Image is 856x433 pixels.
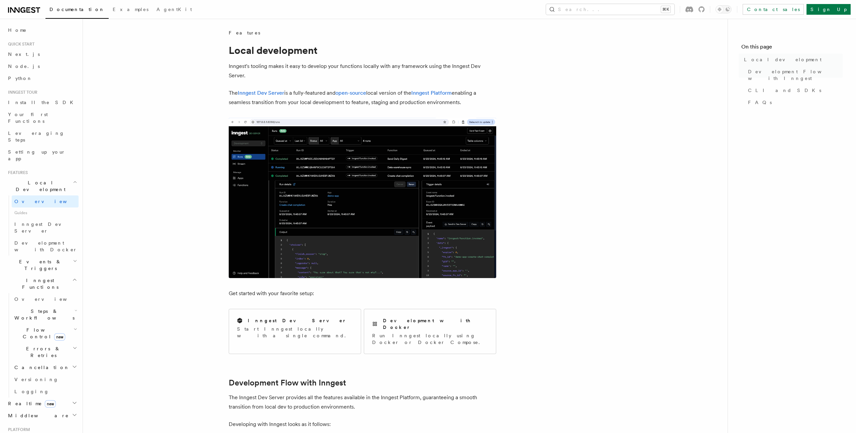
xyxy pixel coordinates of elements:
a: AgentKit [152,2,196,18]
a: Versioning [12,373,79,385]
span: Examples [113,7,148,12]
div: Local Development [5,195,79,256]
a: Setting up your app [5,146,79,165]
a: Your first Functions [5,108,79,127]
button: Cancellation [12,361,79,373]
span: Features [5,170,28,175]
a: Documentation [45,2,109,19]
button: Flow Controlnew [12,324,79,343]
span: Overview [14,199,83,204]
h4: On this page [741,43,843,54]
span: Development with Docker [14,240,77,252]
p: The is a fully-featured and local version of the enabling a seamless transition from your local d... [229,88,496,107]
a: Development with DockerRun Inngest locally using Docker or Docker Compose. [364,309,496,354]
span: Development Flow with Inngest [748,68,843,82]
span: Next.js [8,52,40,57]
a: Development Flow with Inngest [229,378,346,387]
button: Toggle dark mode [716,5,732,13]
span: FAQs [748,99,772,106]
p: Developing with Inngest looks as it follows: [229,420,496,429]
p: Get started with your favorite setup: [229,289,496,298]
a: Home [5,24,79,36]
a: Contact sales [743,4,804,15]
span: Flow Control [12,327,74,340]
button: Steps & Workflows [12,305,79,324]
a: Development Flow with Inngest [745,66,843,84]
button: Errors & Retries [12,343,79,361]
span: Leveraging Steps [8,131,65,143]
a: Next.js [5,48,79,60]
span: Versioning [14,377,59,382]
button: Search...⌘K [546,4,674,15]
p: The Inngest Dev Server provides all the features available in the Inngest Platform, guaranteeing ... [229,393,496,412]
kbd: ⌘K [661,6,670,13]
span: Features [229,29,260,36]
a: open-source [335,90,366,96]
span: Inngest Functions [5,277,72,290]
span: Install the SDK [8,100,77,105]
span: Platform [5,427,30,432]
span: Setting up your app [8,149,66,161]
span: Python [8,76,32,81]
a: FAQs [745,96,843,108]
span: Quick start [5,41,34,47]
a: Inngest Dev Server [238,90,284,96]
span: new [54,333,65,341]
a: Overview [12,293,79,305]
button: Realtimenew [5,398,79,410]
span: CLI and SDKs [748,87,821,94]
span: Home [8,27,27,33]
img: The Inngest Dev Server on the Functions page [229,118,496,278]
span: Realtime [5,400,56,407]
a: Install the SDK [5,96,79,108]
span: Inngest Dev Server [14,222,72,234]
span: AgentKit [156,7,192,12]
a: CLI and SDKs [745,84,843,96]
span: Cancellation [12,364,70,371]
span: Middleware [5,412,69,419]
span: Inngest tour [5,90,37,95]
span: Local development [744,56,822,63]
a: Inngest Platform [411,90,452,96]
button: Middleware [5,410,79,422]
span: Your first Functions [8,112,48,124]
p: Start Inngest locally with a single command. [237,326,353,339]
p: Run Inngest locally using Docker or Docker Compose. [372,332,488,346]
button: Local Development [5,177,79,195]
a: Leveraging Steps [5,127,79,146]
a: Logging [12,385,79,398]
span: Steps & Workflows [12,308,75,321]
span: new [45,400,56,408]
a: Local development [741,54,843,66]
a: Examples [109,2,152,18]
button: Events & Triggers [5,256,79,274]
a: Inngest Dev ServerStart Inngest locally with a single command. [229,309,361,354]
a: Sign Up [807,4,851,15]
h1: Local development [229,44,496,56]
span: Node.js [8,64,40,69]
span: Errors & Retries [12,345,73,359]
a: Inngest Dev Server [12,218,79,237]
div: Inngest Functions [5,293,79,398]
h2: Development with Docker [383,317,488,331]
span: Guides [12,207,79,218]
span: Local Development [5,179,73,193]
span: Documentation [49,7,105,12]
a: Development with Docker [12,237,79,256]
span: Logging [14,389,49,394]
span: Events & Triggers [5,258,73,272]
a: Overview [12,195,79,207]
p: Inngest's tooling makes it easy to develop your functions locally with any framework using the In... [229,62,496,80]
h2: Inngest Dev Server [248,317,346,324]
a: Node.js [5,60,79,72]
span: Overview [14,296,83,302]
a: Python [5,72,79,84]
button: Inngest Functions [5,274,79,293]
